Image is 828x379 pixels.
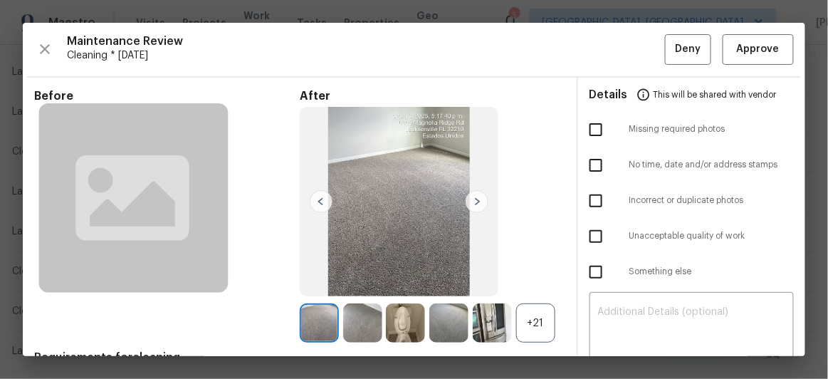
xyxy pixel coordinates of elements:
img: right-chevron-button-url [466,190,488,213]
button: Approve [723,34,794,65]
span: Something else [629,266,795,278]
span: Missing required photos [629,123,795,135]
div: Unacceptable quality of work [578,219,806,254]
span: After [300,89,565,103]
span: Before [34,89,300,103]
div: Missing required photos [578,112,806,147]
span: Maintenance Review [67,34,665,48]
span: This will be shared with vendor [654,78,777,112]
span: Cleaning * [DATE] [67,48,665,63]
img: left-chevron-button-url [310,190,332,213]
div: No time, date and/or address stamps [578,147,806,183]
button: Deny [665,34,711,65]
span: Details [589,78,628,112]
div: Incorrect or duplicate photos [578,183,806,219]
div: +21 [516,303,555,343]
span: Approve [737,41,780,58]
span: Deny [676,41,701,58]
span: Requirements for cleaning [34,351,565,365]
span: No time, date and/or address stamps [629,159,795,171]
span: Incorrect or duplicate photos [629,194,795,207]
div: Something else [578,254,806,290]
span: Unacceptable quality of work [629,230,795,242]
